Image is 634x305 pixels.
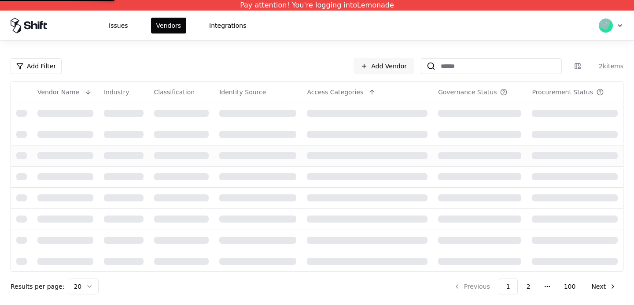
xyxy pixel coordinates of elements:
button: 2 [520,279,538,294]
button: 1 [499,279,518,294]
div: Governance Status [438,88,497,97]
div: 2k items [588,62,623,71]
button: Next [584,279,623,294]
div: Vendor Name [37,88,79,97]
div: Access Categories [307,88,363,97]
button: 100 [557,279,583,294]
button: Vendors [151,18,186,33]
p: Results per page: [11,282,64,291]
button: Add Filter [11,58,62,74]
button: Issues [103,18,133,33]
nav: pagination [446,279,623,294]
div: Procurement Status [532,88,593,97]
div: Identity Source [219,88,266,97]
a: Add Vendor [354,58,414,74]
button: Integrations [204,18,251,33]
div: Industry [104,88,129,97]
div: Classification [154,88,195,97]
